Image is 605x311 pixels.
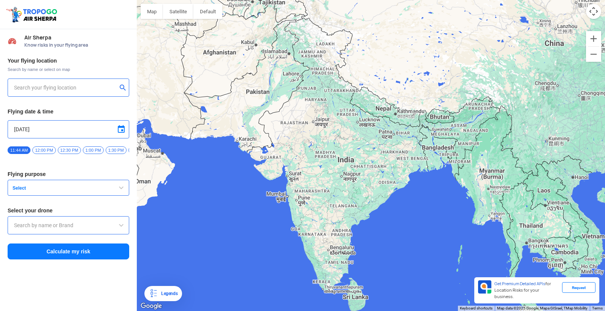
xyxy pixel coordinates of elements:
img: Legends [149,289,158,298]
input: Select Date [14,125,123,134]
img: Google [139,301,164,311]
span: 1:00 PM [83,146,104,154]
img: ic_tgdronemaps.svg [6,6,60,23]
span: Search by name or select on map [8,66,129,72]
h3: Flying date & time [8,109,129,114]
input: Search your flying location [14,83,117,92]
button: Zoom in [586,31,601,46]
span: Get Premium Detailed APIs [494,281,545,286]
span: 11:44 AM [8,146,30,154]
span: 12:30 PM [58,146,81,154]
span: 12:00 PM [32,146,55,154]
span: Air Sherpa [24,35,129,41]
span: Map data ©2025 Google, Mapa GISrael, TMap Mobility [497,306,588,310]
a: Terms [592,306,603,310]
div: for Location Risks for your business. [491,280,562,300]
button: Zoom out [586,47,601,62]
button: Keyboard shortcuts [460,306,493,311]
button: Map camera controls [586,4,601,19]
img: Premium APIs [478,280,491,294]
button: Show street map [141,4,163,19]
div: Legends [158,289,177,298]
button: Calculate my risk [8,243,129,259]
img: Risk Scores [8,36,17,46]
input: Search by name or Brand [14,221,123,230]
span: Select [10,185,105,191]
span: Know risks in your flying area [24,42,129,48]
span: 2:00 PM [128,146,149,154]
button: Select [8,180,129,196]
span: 1:30 PM [106,146,127,154]
a: Open this area in Google Maps (opens a new window) [139,301,164,311]
h3: Flying purpose [8,171,129,177]
div: Request [562,282,595,293]
h3: Select your drone [8,208,129,213]
button: Show satellite imagery [163,4,193,19]
h3: Your flying location [8,58,129,63]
